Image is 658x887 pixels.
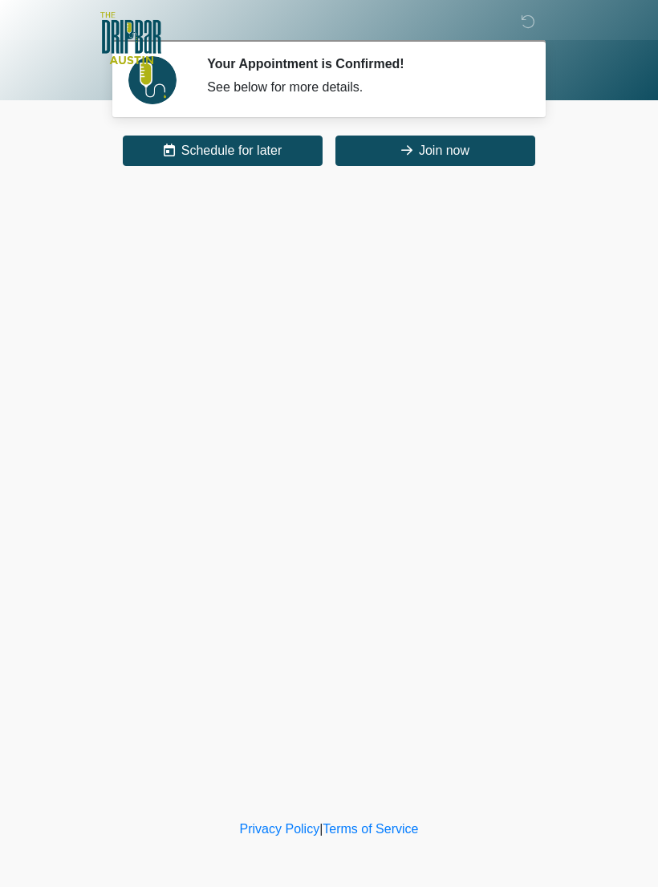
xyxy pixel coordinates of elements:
div: See below for more details. [207,78,518,97]
img: The DRIPBaR - Austin The Domain Logo [100,12,161,64]
img: Agent Avatar [128,56,177,104]
button: Join now [335,136,535,166]
a: Privacy Policy [240,822,320,836]
button: Schedule for later [123,136,323,166]
a: Terms of Service [323,822,418,836]
a: | [319,822,323,836]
